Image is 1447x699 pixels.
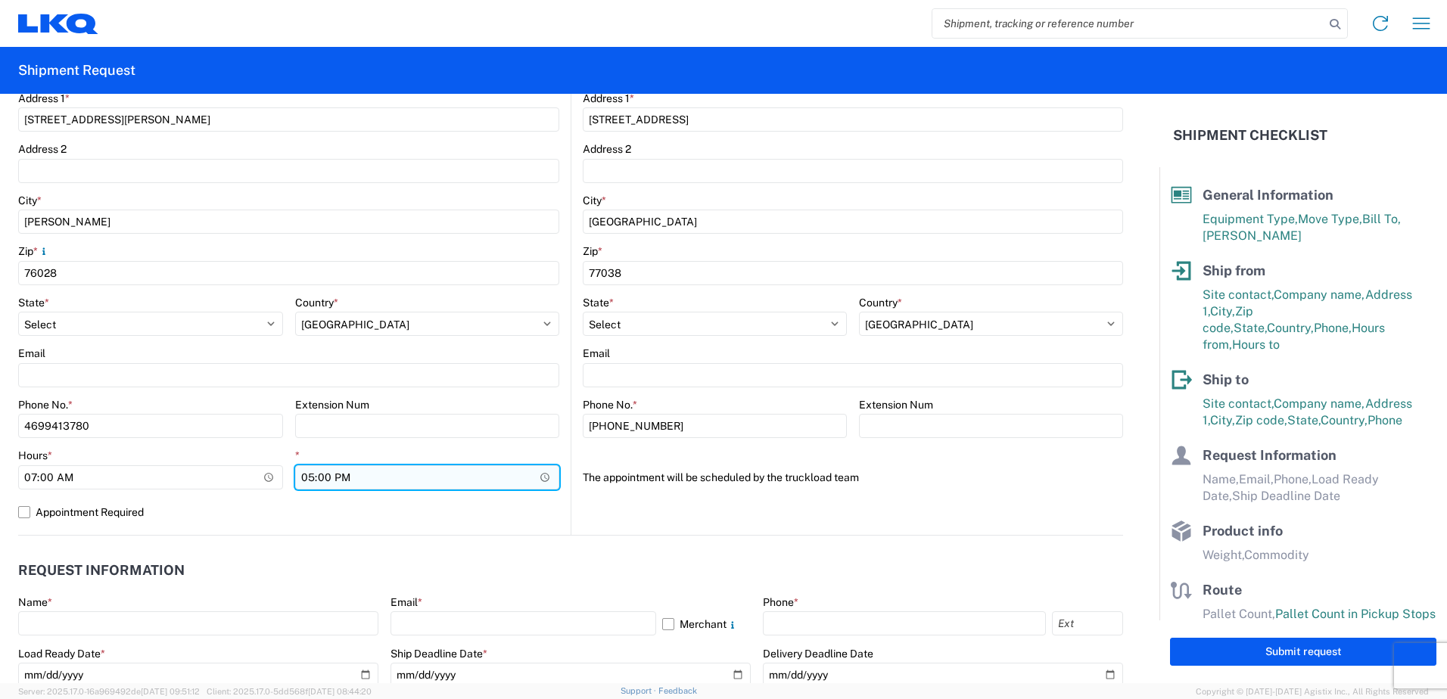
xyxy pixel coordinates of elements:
[1203,548,1244,562] span: Weight,
[583,465,859,489] label: The appointment will be scheduled by the truckload team
[391,595,422,609] label: Email
[583,142,631,156] label: Address 2
[18,500,559,524] label: Appointment Required
[1274,472,1312,486] span: Phone,
[658,686,697,695] a: Feedback
[1321,413,1368,427] span: Country,
[1203,371,1249,387] span: Ship to
[18,346,45,360] label: Email
[1203,472,1239,486] span: Name,
[308,687,372,696] span: [DATE] 08:44:20
[1210,304,1235,318] span: City,
[932,9,1324,38] input: Shipment, tracking or reference number
[662,611,751,635] label: Merchant
[18,92,70,105] label: Address 1
[1244,548,1309,562] span: Commodity
[1203,582,1242,598] span: Route
[583,398,637,412] label: Phone No.
[18,687,200,696] span: Server: 2025.17.0-16a969492de
[1203,396,1274,411] span: Site contact,
[1298,212,1362,226] span: Move Type,
[1368,413,1402,427] span: Phone
[1362,212,1401,226] span: Bill To,
[1203,607,1436,638] span: Pallet Count in Pickup Stops equals Pallet Count in delivery stops
[141,687,200,696] span: [DATE] 09:51:12
[583,346,610,360] label: Email
[391,647,487,660] label: Ship Deadline Date
[1267,321,1314,335] span: Country,
[18,296,49,309] label: State
[1203,187,1333,203] span: General Information
[583,296,614,309] label: State
[621,686,658,695] a: Support
[763,595,798,609] label: Phone
[18,244,50,258] label: Zip
[1274,287,1365,302] span: Company name,
[859,296,902,309] label: Country
[1234,321,1267,335] span: State,
[1170,638,1436,666] button: Submit request
[18,449,52,462] label: Hours
[18,194,42,207] label: City
[1287,413,1321,427] span: State,
[1274,396,1365,411] span: Company name,
[1203,523,1283,539] span: Product info
[583,92,634,105] label: Address 1
[18,142,67,156] label: Address 2
[18,647,105,660] label: Load Ready Date
[1203,263,1265,278] span: Ship from
[763,647,873,660] label: Delivery Deadline Date
[1203,228,1302,243] span: [PERSON_NAME]
[583,194,606,207] label: City
[859,398,933,412] label: Extension Num
[18,398,73,412] label: Phone No.
[207,687,372,696] span: Client: 2025.17.0-5dd568f
[1173,126,1327,144] h2: Shipment Checklist
[1203,607,1275,621] span: Pallet Count,
[1232,337,1280,352] span: Hours to
[583,244,602,258] label: Zip
[1196,685,1429,698] span: Copyright © [DATE]-[DATE] Agistix Inc., All Rights Reserved
[18,595,52,609] label: Name
[1314,321,1352,335] span: Phone,
[1232,489,1340,503] span: Ship Deadline Date
[1203,212,1298,226] span: Equipment Type,
[1203,287,1274,302] span: Site contact,
[1235,413,1287,427] span: Zip code,
[295,398,369,412] label: Extension Num
[18,61,135,79] h2: Shipment Request
[1239,472,1274,486] span: Email,
[1052,611,1123,635] input: Ext
[1203,447,1337,463] span: Request Information
[295,296,338,309] label: Country
[18,563,185,578] h2: Request Information
[1210,413,1235,427] span: City,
